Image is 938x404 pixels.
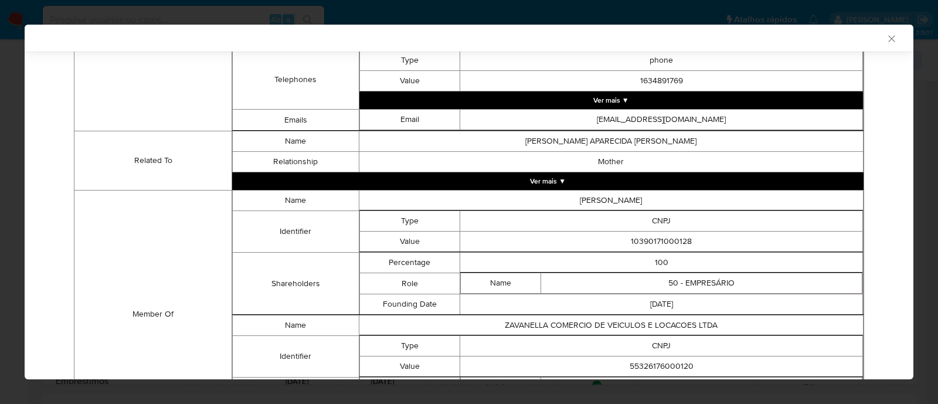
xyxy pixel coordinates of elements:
td: Relationship [233,152,359,172]
div: closure-recommendation-modal [25,25,913,379]
td: 100 [460,253,863,273]
td: Role [359,378,460,399]
td: Name [233,191,359,211]
td: ZAVANELLA COMERCIO DE VEICULOS E LOCACOES LTDA [359,315,864,336]
td: 49 - SÓCIO-ADMINISTRADOR [541,378,862,398]
td: Email [359,110,460,130]
td: 10390171000128 [460,232,863,252]
td: phone [460,50,863,71]
td: Related To [74,131,232,191]
td: Percentage [359,253,460,273]
td: Value [359,357,460,377]
td: Type [359,50,460,71]
td: Role [359,273,460,294]
td: [PERSON_NAME] [359,191,864,211]
td: Founding Date [359,294,460,315]
td: Value [359,232,460,252]
td: [EMAIL_ADDRESS][DOMAIN_NAME] [460,110,863,130]
td: Shareholders [233,253,359,315]
td: 55326176000120 [460,357,863,377]
td: Mother [359,152,864,172]
td: Name [461,273,541,294]
td: Emails [233,110,359,131]
td: Name [233,131,359,152]
button: Fechar a janela [886,33,896,43]
td: Identifier [233,336,359,378]
td: Name [233,315,359,336]
button: Expand array [359,91,864,109]
td: [DATE] [460,294,863,315]
td: Type [359,336,460,357]
td: 50 - EMPRESÁRIO [541,273,862,294]
td: [PERSON_NAME] APARECIDA [PERSON_NAME] [359,131,864,152]
td: Type [359,211,460,232]
button: Expand array [232,172,864,190]
td: Telephones [233,50,359,110]
td: Identifier [233,211,359,253]
td: Name [461,378,541,398]
td: 1634891769 [460,71,863,91]
td: CNPJ [460,211,863,232]
td: CNPJ [460,336,863,357]
td: Value [359,71,460,91]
